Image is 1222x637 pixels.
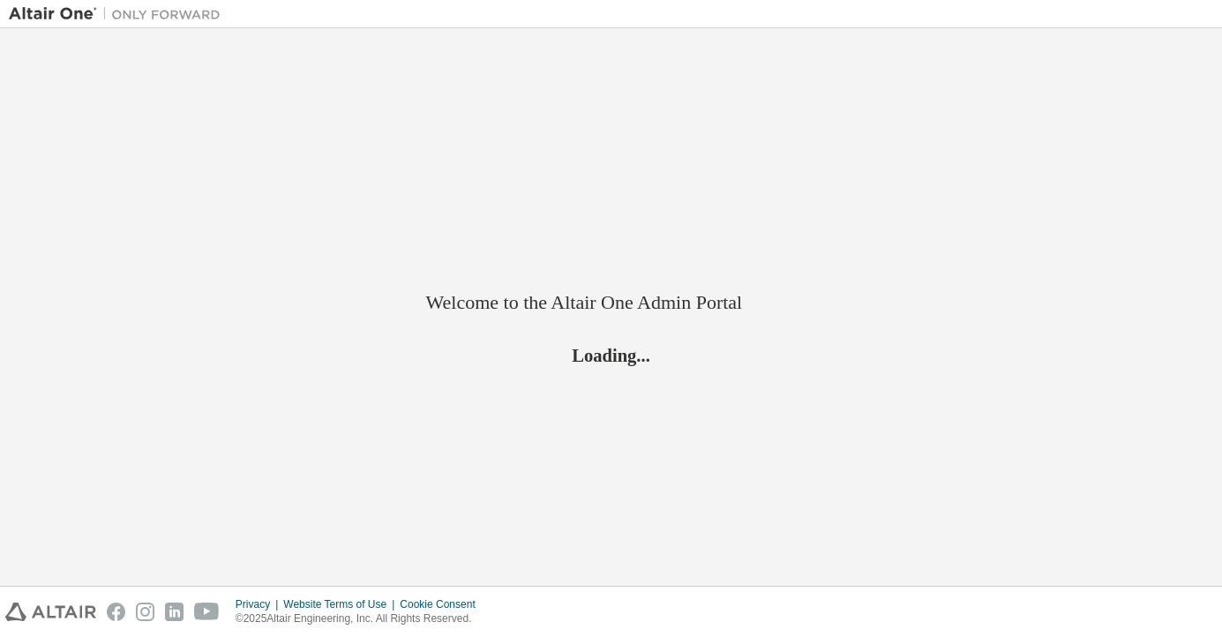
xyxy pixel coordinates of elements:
[236,597,288,611] div: Privacy
[136,603,154,621] img: instagram.svg
[236,611,508,626] p: © 2025 Altair Engineering, Inc. All Rights Reserved.
[417,597,508,611] div: Cookie Consent
[426,290,797,315] h2: Welcome to the Altair One Admin Portal
[288,597,417,611] div: Website Terms of Use
[9,5,229,23] img: Altair One
[165,603,184,621] img: linkedin.svg
[194,603,220,621] img: youtube.svg
[426,344,797,367] h2: Loading...
[107,603,125,621] img: facebook.svg
[5,603,96,621] img: altair_logo.svg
